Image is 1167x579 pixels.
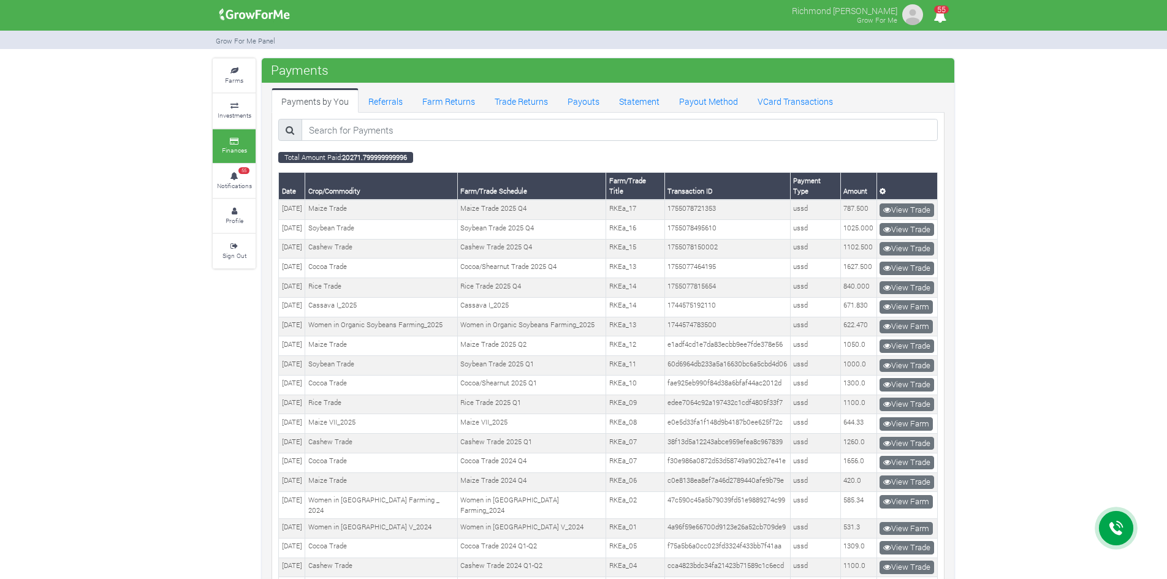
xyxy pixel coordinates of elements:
[279,472,305,492] td: [DATE]
[880,339,934,353] a: View Trade
[558,88,609,113] a: Payouts
[664,472,790,492] td: c0e8138ea8ef7a46d2789440afe9b79e
[457,414,606,434] td: Maize VII_2025
[790,220,840,240] td: ussd
[790,538,840,558] td: ussd
[279,278,305,298] td: [DATE]
[218,111,251,119] small: Investments
[457,173,606,200] th: Farm/Trade Schedule
[928,2,952,30] i: Notifications
[880,223,934,237] a: View Trade
[606,395,664,414] td: RKEa_09
[840,200,876,219] td: 787.500
[305,356,458,376] td: Soybean Trade
[606,297,664,317] td: RKEa_14
[606,414,664,434] td: RKEa_08
[279,375,305,395] td: [DATE]
[457,200,606,219] td: Maize Trade 2025 Q4
[840,336,876,356] td: 1050.0
[880,320,933,333] a: View Farm
[457,519,606,539] td: Women in [GEOGRAPHIC_DATA] V_2024
[840,356,876,376] td: 1000.0
[664,220,790,240] td: 1755078495610
[880,475,934,489] a: View Trade
[664,414,790,434] td: e0e5d33fa1f148d9b4187b0ee625f72c
[279,259,305,278] td: [DATE]
[840,492,876,519] td: 585.34
[900,2,925,27] img: growforme image
[664,519,790,539] td: 4a96f59e66700d9123e26a52cb709de9
[664,558,790,577] td: cca4823bdc34fa21423b71589c1c6ecd
[840,173,876,200] th: Amount
[606,375,664,395] td: RKEa_10
[606,317,664,336] td: RKEa_13
[840,453,876,472] td: 1656.0
[606,558,664,577] td: RKEa_04
[880,281,934,295] a: View Trade
[238,167,249,175] span: 55
[606,278,664,298] td: RKEa_14
[225,76,243,85] small: Farms
[880,541,934,554] a: View Trade
[305,239,458,259] td: Cashew Trade
[664,538,790,558] td: f75a5b6a0cc023fd3324f433bb7f41aa
[279,356,305,376] td: [DATE]
[669,88,748,113] a: Payout Method
[664,173,790,200] th: Transaction ID
[880,378,934,392] a: View Trade
[457,558,606,577] td: Cashew Trade 2024 Q1-Q2
[217,181,252,190] small: Notifications
[485,88,558,113] a: Trade Returns
[790,317,840,336] td: ussd
[790,453,840,472] td: ussd
[880,359,934,373] a: View Trade
[840,395,876,414] td: 1100.0
[840,317,876,336] td: 622.470
[457,356,606,376] td: Soybean Trade 2025 Q1
[790,278,840,298] td: ussd
[880,417,933,431] a: View Farm
[880,203,934,217] a: View Trade
[305,173,458,200] th: Crop/Commodity
[279,414,305,434] td: [DATE]
[213,129,256,163] a: Finances
[790,259,840,278] td: ussd
[790,434,840,453] td: ussd
[279,492,305,519] td: [DATE]
[457,220,606,240] td: Soybean Trade 2025 Q4
[215,2,294,27] img: growforme image
[790,239,840,259] td: ussd
[279,395,305,414] td: [DATE]
[664,297,790,317] td: 1744575192110
[790,200,840,219] td: ussd
[748,88,843,113] a: VCard Transactions
[790,414,840,434] td: ussd
[840,472,876,492] td: 420.0
[305,259,458,278] td: Cocoa Trade
[664,317,790,336] td: 1744574783500
[790,173,840,200] th: Payment Type
[457,395,606,414] td: Rice Trade 2025 Q1
[790,356,840,376] td: ussd
[606,336,664,356] td: RKEa_12
[226,216,243,225] small: Profile
[606,434,664,453] td: RKEa_07
[880,561,934,574] a: View Trade
[305,220,458,240] td: Soybean Trade
[840,519,876,539] td: 531.3
[412,88,485,113] a: Farm Returns
[840,239,876,259] td: 1102.500
[880,242,934,255] a: View Trade
[790,472,840,492] td: ussd
[664,336,790,356] td: e1adf4cd1e7da83ecbb9ee7fde378e56
[305,375,458,395] td: Cocoa Trade
[457,472,606,492] td: Maize Trade 2024 Q4
[840,414,876,434] td: 644.33
[664,356,790,376] td: 60d6964db233a5a16630bc6a5cbd4d06
[928,12,952,23] a: 55
[606,472,664,492] td: RKEa_06
[305,453,458,472] td: Cocoa Trade
[216,36,275,45] small: Grow For Me Panel
[606,239,664,259] td: RKEa_15
[222,251,246,260] small: Sign Out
